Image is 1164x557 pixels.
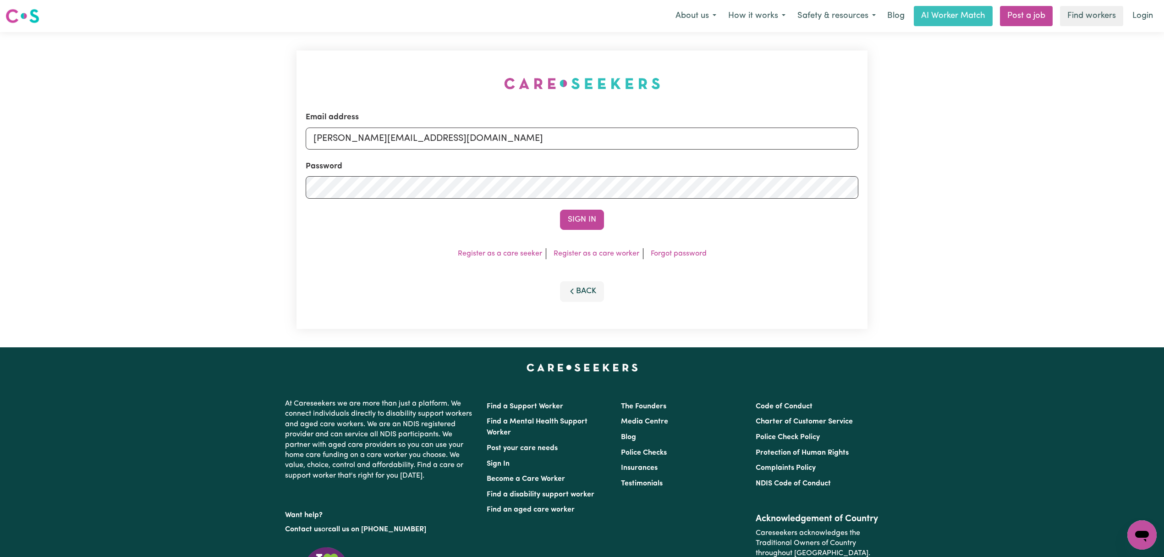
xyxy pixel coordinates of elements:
a: Become a Care Worker [487,475,565,483]
a: Protection of Human Rights [756,449,849,457]
a: Careseekers logo [5,6,39,27]
a: Find a Mental Health Support Worker [487,418,587,436]
h2: Acknowledgement of Country [756,513,879,524]
a: Forgot password [651,250,707,257]
a: Find a disability support worker [487,491,594,498]
a: Police Check Policy [756,434,820,441]
a: Find an aged care worker [487,506,575,513]
a: Register as a care worker [554,250,639,257]
a: Sign In [487,460,510,468]
a: Charter of Customer Service [756,418,853,425]
a: Blog [882,6,910,26]
a: The Founders [621,403,666,410]
button: About us [670,6,722,26]
button: Back [560,281,604,301]
p: At Careseekers we are more than just a platform. We connect individuals directly to disability su... [285,395,476,485]
a: AI Worker Match [914,6,993,26]
a: Post your care needs [487,445,558,452]
a: Register as a care seeker [458,250,542,257]
label: Password [306,161,342,173]
a: Post a job [1000,6,1053,26]
a: call us on [PHONE_NUMBER] [328,526,426,533]
a: Login [1127,6,1159,26]
label: Email address [306,111,359,123]
a: Find a Support Worker [487,403,563,410]
a: Complaints Policy [756,464,816,472]
a: Testimonials [621,480,663,487]
button: How it works [722,6,791,26]
a: Careseekers home page [527,364,638,371]
a: Media Centre [621,418,668,425]
p: or [285,521,476,538]
button: Safety & resources [791,6,882,26]
button: Sign In [560,210,604,230]
p: Want help? [285,507,476,520]
img: Careseekers logo [5,8,39,24]
a: Code of Conduct [756,403,813,410]
input: Email address [306,128,858,150]
a: NDIS Code of Conduct [756,480,831,487]
a: Blog [621,434,636,441]
a: Insurances [621,464,658,472]
a: Police Checks [621,449,667,457]
iframe: Button to launch messaging window, conversation in progress [1127,520,1157,550]
a: Contact us [285,526,321,533]
a: Find workers [1060,6,1123,26]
